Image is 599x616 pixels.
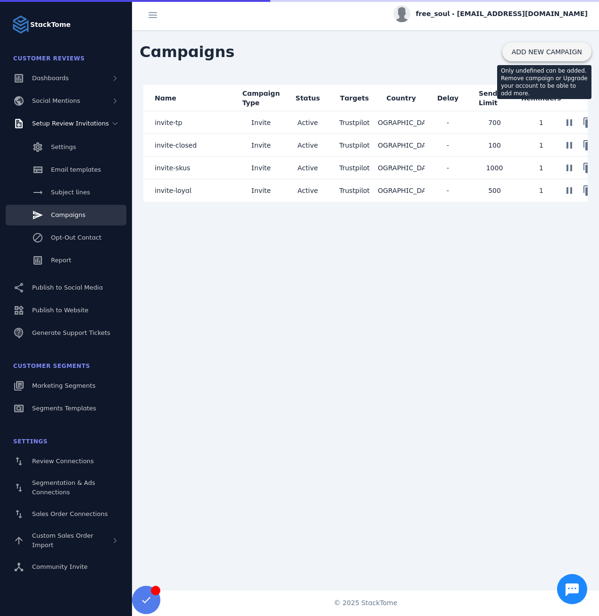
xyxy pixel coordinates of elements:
[502,42,591,61] button: ADD NEW CAMPAIGN
[251,185,271,196] span: Invite
[393,5,410,22] img: profile.jpg
[13,363,90,369] span: Customer Segments
[6,474,126,502] a: Segmentation & Ads Connections
[51,211,85,218] span: Campaigns
[6,300,126,321] a: Publish to Website
[155,140,197,151] span: invite-closed
[339,187,370,194] span: Trustpilot
[424,85,471,111] mat-header-cell: Delay
[32,307,88,314] span: Publish to Website
[6,182,126,203] a: Subject lines
[51,234,101,241] span: Opt-Out Contact
[471,85,518,111] mat-header-cell: Send Limit
[6,504,126,524] a: Sales Order Connections
[378,179,424,202] mat-cell: [GEOGRAPHIC_DATA]
[143,85,238,111] mat-header-cell: Name
[6,398,126,419] a: Segments Templates
[32,458,94,465] span: Review Connections
[6,250,126,271] a: Report
[32,532,93,549] span: Custom Sales Order Import
[32,284,103,291] span: Publish to Social Media
[471,157,518,179] mat-cell: 1000
[518,157,565,179] mat-cell: 1
[334,598,398,608] span: © 2025 StackTome
[518,134,565,157] mat-cell: 1
[393,5,588,22] button: free_soul - [EMAIL_ADDRESS][DOMAIN_NAME]
[424,157,471,179] mat-cell: -
[518,179,565,202] mat-cell: 1
[471,179,518,202] mat-cell: 500
[32,479,95,496] span: Segmentation & Ads Connections
[6,557,126,577] a: Community Invite
[238,85,284,111] mat-header-cell: Campaign Type
[284,179,331,202] mat-cell: Active
[6,277,126,298] a: Publish to Social Media
[284,85,331,111] mat-header-cell: Status
[51,143,76,150] span: Settings
[471,111,518,134] mat-cell: 700
[424,134,471,157] mat-cell: -
[518,111,565,134] mat-cell: 1
[13,55,85,62] span: Customer Reviews
[6,159,126,180] a: Email templates
[11,15,30,34] img: Logo image
[32,75,69,82] span: Dashboards
[339,164,370,172] span: Trustpilot
[339,142,370,149] span: Trustpilot
[6,375,126,396] a: Marketing Segments
[32,382,95,389] span: Marketing Segments
[51,166,101,173] span: Email templates
[497,65,591,99] div: Only undefined can be added. Remove campaign or Upgrade your account to be able to add more.
[32,405,96,412] span: Segments Templates
[378,157,424,179] mat-cell: [GEOGRAPHIC_DATA]
[339,119,370,126] span: Trustpilot
[32,329,110,336] span: Generate Support Tickets
[251,140,271,151] span: Invite
[6,323,126,343] a: Generate Support Tickets
[251,117,271,128] span: Invite
[471,134,518,157] mat-cell: 100
[155,185,191,196] span: invite-loyal
[378,111,424,134] mat-cell: [GEOGRAPHIC_DATA]
[512,49,582,55] span: ADD NEW CAMPAIGN
[416,9,588,19] span: free_soul - [EMAIL_ADDRESS][DOMAIN_NAME]
[6,227,126,248] a: Opt-Out Contact
[251,162,271,174] span: Invite
[51,189,90,196] span: Subject lines
[284,134,331,157] mat-cell: Active
[284,111,331,134] mat-cell: Active
[424,179,471,202] mat-cell: -
[13,438,48,445] span: Settings
[155,117,182,128] span: invite-tp
[32,563,88,570] span: Community Invite
[6,451,126,472] a: Review Connections
[6,137,126,158] a: Settings
[30,20,71,30] strong: StackTome
[155,162,190,174] span: invite-skus
[284,157,331,179] mat-cell: Active
[331,85,378,111] mat-header-cell: Targets
[32,97,80,104] span: Social Mentions
[378,134,424,157] mat-cell: [GEOGRAPHIC_DATA]
[32,120,109,127] span: Setup Review Invitations
[32,510,108,517] span: Sales Order Connections
[378,85,424,111] mat-header-cell: Country
[6,205,126,225] a: Campaigns
[424,111,471,134] mat-cell: -
[51,257,71,264] span: Report
[132,33,242,71] span: Campaigns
